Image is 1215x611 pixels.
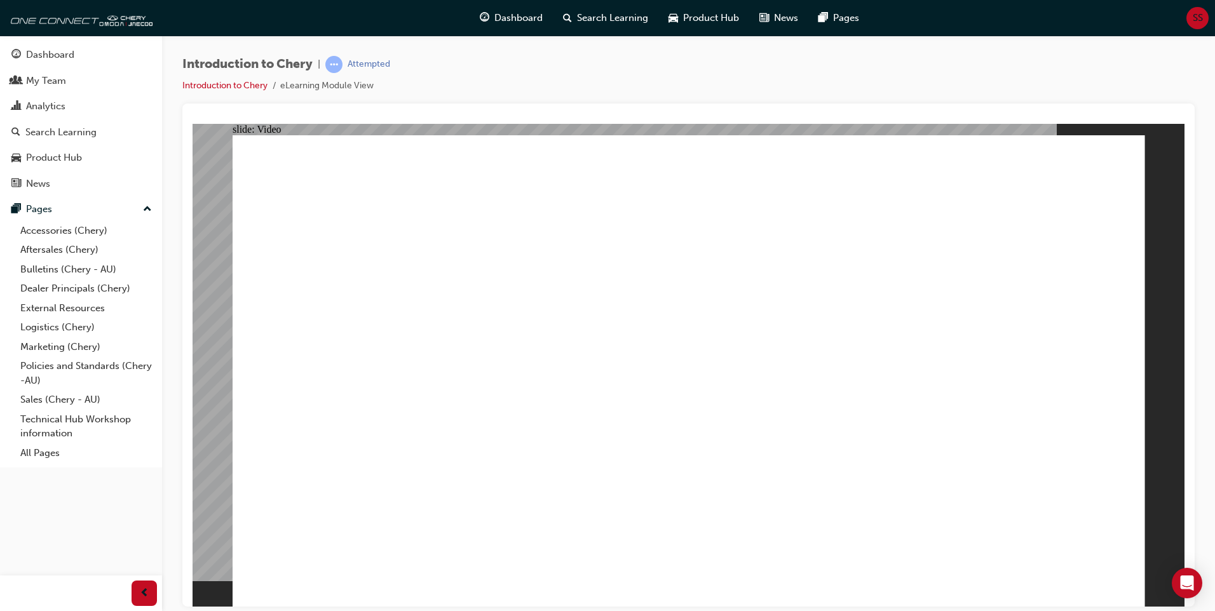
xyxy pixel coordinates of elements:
[11,152,21,164] span: car-icon
[774,11,798,25] span: News
[5,121,157,144] a: Search Learning
[1172,568,1202,598] div: Open Intercom Messenger
[749,5,808,31] a: news-iconNews
[318,57,320,72] span: |
[658,5,749,31] a: car-iconProduct Hub
[140,586,149,601] span: prev-icon
[669,10,678,26] span: car-icon
[11,204,21,215] span: pages-icon
[25,125,97,140] div: Search Learning
[26,74,66,88] div: My Team
[15,443,157,463] a: All Pages
[5,41,157,198] button: DashboardMy TeamAnalyticsSearch LearningProduct HubNews
[494,11,543,25] span: Dashboard
[6,5,153,30] img: oneconnect
[833,11,859,25] span: Pages
[11,101,21,112] span: chart-icon
[15,279,157,299] a: Dealer Principals (Chery)
[15,390,157,410] a: Sales (Chery - AU)
[15,410,157,443] a: Technical Hub Workshop information
[26,202,52,217] div: Pages
[5,43,157,67] a: Dashboard
[1186,7,1209,29] button: SS
[1193,11,1203,25] span: SS
[577,11,648,25] span: Search Learning
[182,57,313,72] span: Introduction to Chery
[563,10,572,26] span: search-icon
[11,178,21,190] span: news-icon
[26,151,82,165] div: Product Hub
[15,318,157,337] a: Logistics (Chery)
[11,127,20,138] span: search-icon
[11,76,21,87] span: people-icon
[553,5,658,31] a: search-iconSearch Learning
[5,198,157,221] button: Pages
[5,69,157,93] a: My Team
[325,56,343,73] span: learningRecordVerb_ATTEMPT-icon
[683,11,739,25] span: Product Hub
[470,5,553,31] a: guage-iconDashboard
[759,10,769,26] span: news-icon
[348,58,390,70] div: Attempted
[15,240,157,260] a: Aftersales (Chery)
[15,337,157,357] a: Marketing (Chery)
[15,299,157,318] a: External Resources
[26,99,65,114] div: Analytics
[182,80,268,91] a: Introduction to Chery
[26,177,50,191] div: News
[15,260,157,279] a: Bulletins (Chery - AU)
[808,5,869,31] a: pages-iconPages
[480,10,489,26] span: guage-icon
[5,95,157,118] a: Analytics
[280,79,374,93] li: eLearning Module View
[15,221,157,241] a: Accessories (Chery)
[11,50,21,61] span: guage-icon
[143,201,152,218] span: up-icon
[26,48,74,62] div: Dashboard
[5,146,157,170] a: Product Hub
[5,172,157,196] a: News
[15,356,157,390] a: Policies and Standards (Chery -AU)
[818,10,828,26] span: pages-icon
